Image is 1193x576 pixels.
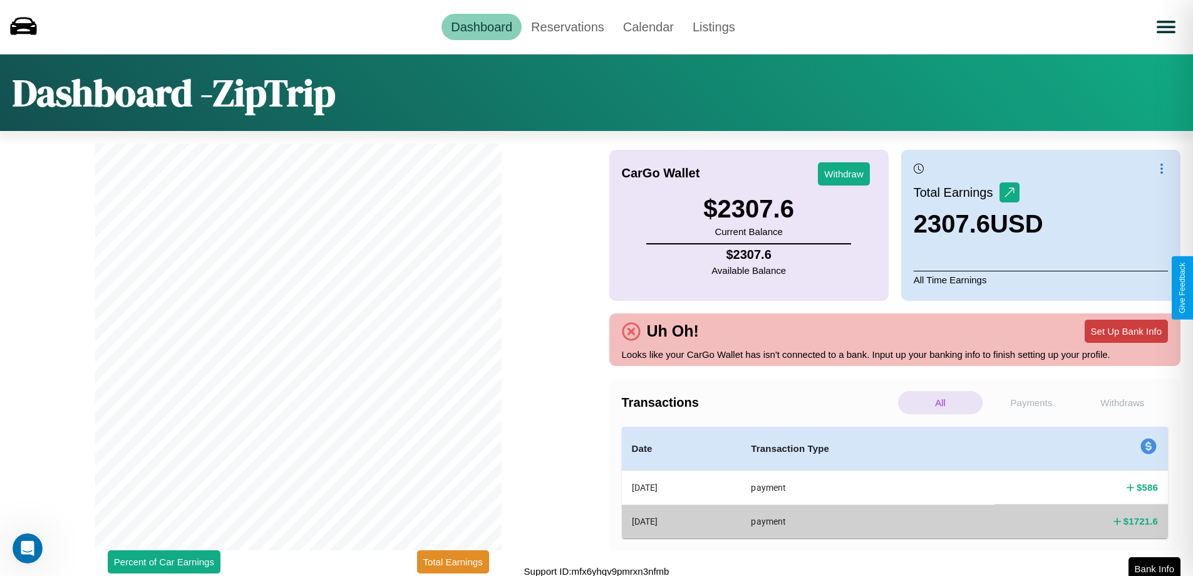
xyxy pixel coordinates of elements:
h4: $ 2307.6 [711,248,786,262]
h4: CarGo Wallet [622,166,700,181]
p: Current Balance [703,223,794,240]
button: Open menu [1149,9,1184,45]
button: Withdraw [818,162,870,186]
a: Listings [683,14,745,40]
th: payment [741,505,994,538]
a: Reservations [522,14,614,40]
th: [DATE] [622,505,741,538]
th: [DATE] [622,471,741,505]
p: Payments [989,391,1073,414]
button: Total Earnings [417,550,489,573]
p: Withdraws [1080,391,1165,414]
h1: Dashboard - ZipTrip [13,67,336,118]
h4: Date [632,441,731,456]
th: payment [741,471,994,505]
a: Calendar [614,14,683,40]
button: Set Up Bank Info [1085,320,1168,343]
h4: Transactions [622,395,895,410]
p: Total Earnings [914,181,999,204]
h4: Uh Oh! [641,322,705,340]
button: Percent of Car Earnings [108,550,220,573]
a: Dashboard [442,14,522,40]
h3: 2307.6 USD [914,210,1043,238]
h4: Transaction Type [751,441,984,456]
p: All Time Earnings [914,271,1168,288]
iframe: Intercom live chat [13,533,43,563]
h3: $ 2307.6 [703,195,794,223]
p: Looks like your CarGo Wallet has isn't connected to a bank. Input up your banking info to finish ... [622,346,1169,363]
h4: $ 1721.6 [1123,515,1158,528]
div: Give Feedback [1178,263,1187,313]
table: simple table [622,427,1169,538]
p: Available Balance [711,262,786,279]
h4: $ 586 [1137,481,1158,494]
p: All [898,391,983,414]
